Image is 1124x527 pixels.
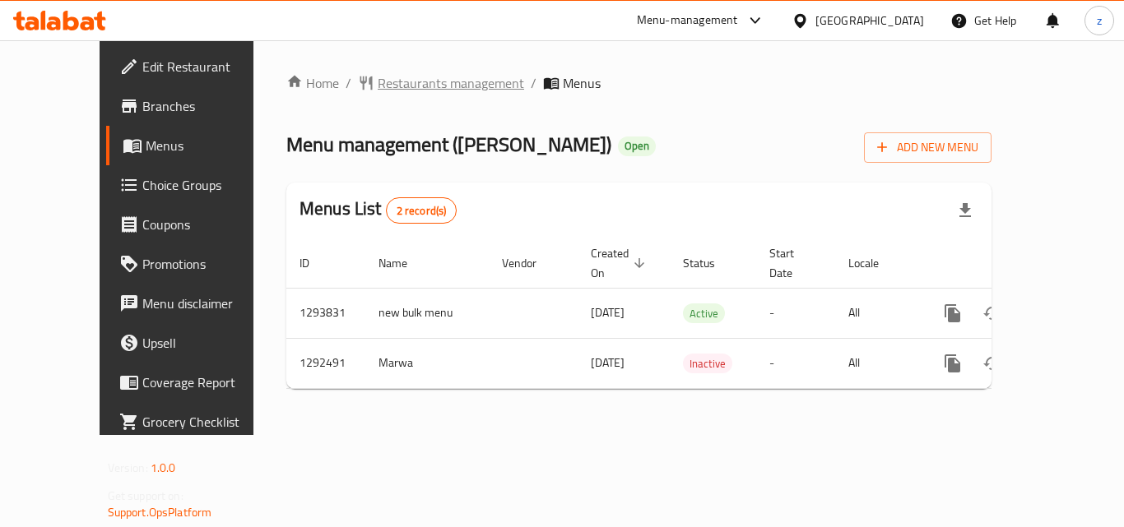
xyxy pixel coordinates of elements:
span: Locale [848,253,900,273]
span: Grocery Checklist [142,412,274,432]
td: - [756,338,835,388]
span: Menus [146,136,274,155]
span: Name [379,253,429,273]
button: more [933,294,973,333]
a: Support.OpsPlatform [108,502,212,523]
td: Marwa [365,338,489,388]
div: Menu-management [637,11,738,30]
div: Export file [945,191,985,230]
span: Branches [142,96,274,116]
td: new bulk menu [365,288,489,338]
div: Open [618,136,656,156]
a: Promotions [106,244,287,284]
span: Choice Groups [142,175,274,195]
td: - [756,288,835,338]
span: Active [683,304,725,323]
li: / [531,73,536,93]
a: Coverage Report [106,363,287,402]
span: Start Date [769,243,815,283]
td: All [835,338,920,388]
button: more [933,344,973,383]
a: Restaurants management [358,73,524,93]
a: Menus [106,126,287,165]
h2: Menus List [300,196,457,224]
a: Edit Restaurant [106,47,287,86]
span: Edit Restaurant [142,57,274,76]
div: Inactive [683,354,732,373]
button: Add New Menu [864,132,992,163]
li: / [346,73,351,93]
span: Menus [563,73,601,93]
a: Menu disclaimer [106,284,287,323]
span: Promotions [142,254,274,274]
span: Inactive [683,354,732,373]
span: Status [683,253,736,273]
span: Created On [591,243,650,283]
span: [DATE] [591,302,625,323]
a: Branches [106,86,287,126]
span: Coverage Report [142,372,274,392]
div: Total records count [386,197,457,224]
td: All [835,288,920,338]
div: [GEOGRAPHIC_DATA] [815,12,924,30]
th: Actions [920,238,1104,289]
button: Change Status [973,294,1012,333]
span: Add New Menu [877,137,978,158]
span: Restaurants management [378,73,524,93]
td: 1292491 [286,338,365,388]
a: Choice Groups [106,165,287,205]
span: 2 record(s) [387,203,457,219]
a: Grocery Checklist [106,402,287,441]
span: Get support on: [108,485,183,506]
button: Change Status [973,344,1012,383]
span: Menu disclaimer [142,294,274,313]
span: Menu management ( [PERSON_NAME] ) [286,126,611,163]
a: Coupons [106,205,287,244]
span: Coupons [142,215,274,234]
span: Open [618,139,656,153]
span: z [1097,12,1102,30]
span: [DATE] [591,352,625,373]
a: Upsell [106,323,287,363]
span: Vendor [502,253,558,273]
table: enhanced table [286,238,1104,389]
nav: breadcrumb [286,73,992,93]
span: ID [300,253,331,273]
span: Version: [108,457,148,478]
a: Home [286,73,339,93]
span: 1.0.0 [151,457,176,478]
span: Upsell [142,333,274,353]
td: 1293831 [286,288,365,338]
